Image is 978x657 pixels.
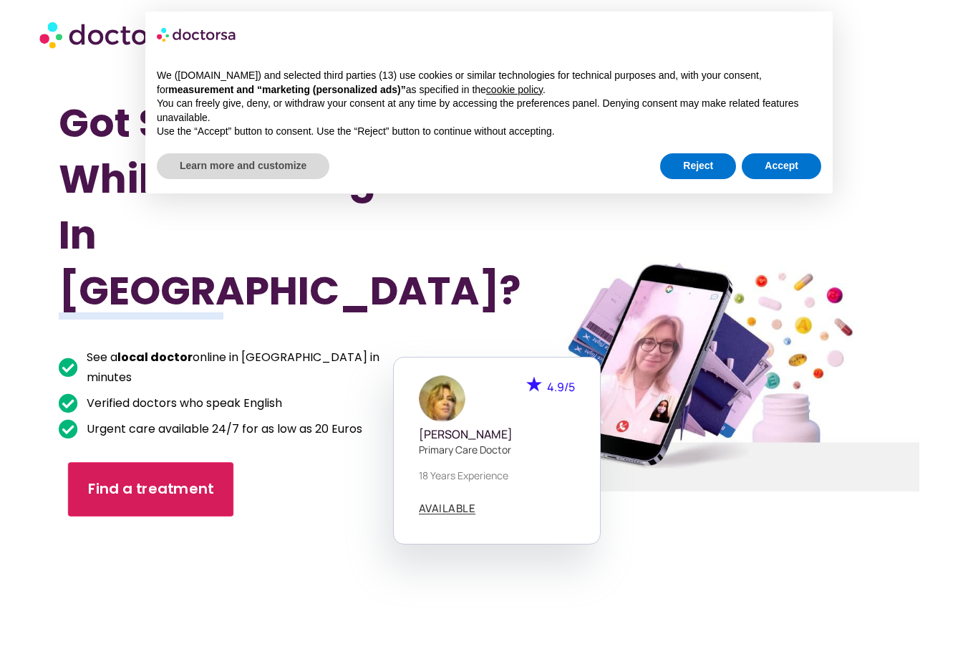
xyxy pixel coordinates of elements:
[168,84,405,95] strong: measurement and “marketing (personalized ads)”
[68,462,233,517] a: Find a treatment
[59,95,425,319] h1: Got Sick While Traveling In [GEOGRAPHIC_DATA]?
[419,442,575,457] p: Primary care doctor
[486,84,543,95] a: cookie policy
[157,153,329,179] button: Learn more and customize
[83,393,282,413] span: Verified doctors who speak English
[157,125,821,139] p: Use the “Accept” button to consent. Use the “Reject” button to continue without accepting.
[419,503,476,514] span: AVAILABLE
[117,349,193,365] b: local doctor
[83,419,362,439] span: Urgent care available 24/7 for as low as 20 Euros
[419,503,476,514] a: AVAILABLE
[88,479,214,499] span: Find a treatment
[419,468,575,483] p: 18 years experience
[66,541,195,648] iframe: Customer reviews powered by Trustpilot
[419,428,575,441] h5: [PERSON_NAME]
[157,23,237,46] img: logo
[547,379,575,395] span: 4.9/5
[157,97,821,125] p: You can freely give, deny, or withdraw your consent at any time by accessing the preferences pane...
[742,153,821,179] button: Accept
[157,69,821,97] p: We ([DOMAIN_NAME]) and selected third parties (13) use cookies or similar technologies for techni...
[83,347,425,388] span: See a online in [GEOGRAPHIC_DATA] in minutes
[660,153,736,179] button: Reject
